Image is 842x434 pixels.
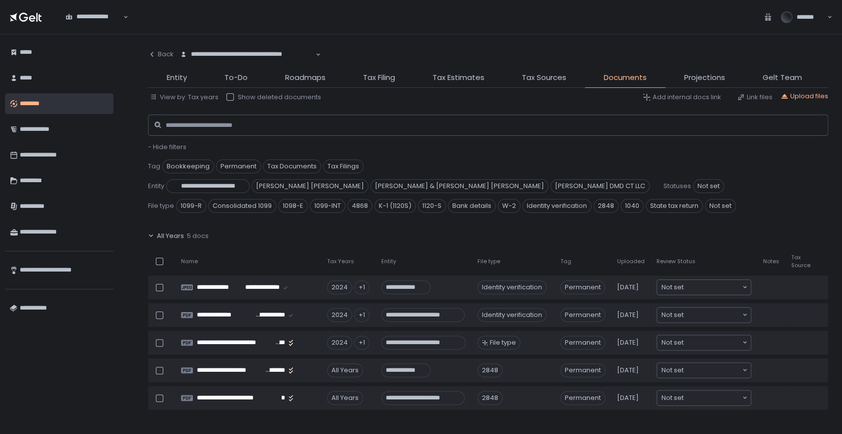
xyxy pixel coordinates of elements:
[617,366,639,375] span: [DATE]
[643,93,721,102] button: Add internal docs link
[174,44,321,65] div: Search for option
[661,282,684,292] span: Not set
[763,258,779,265] span: Notes
[477,308,547,322] div: Identity verification
[490,338,516,347] span: File type
[763,72,802,83] span: Gelt Team
[224,72,248,83] span: To-Do
[150,93,219,102] button: View by: Tax years
[498,199,520,213] span: W-2
[148,201,174,210] span: File type
[278,199,308,213] span: 1098-E
[684,338,741,348] input: Search for option
[208,199,276,213] span: Consolidated 1099
[705,199,736,213] span: Not set
[347,199,372,213] span: 4868
[617,338,639,347] span: [DATE]
[180,59,315,69] input: Search for option
[167,72,187,83] span: Entity
[252,179,368,193] span: [PERSON_NAME] [PERSON_NAME]
[157,232,184,240] span: All Years
[327,363,363,377] div: All Years
[187,232,209,240] span: 5 docs
[354,308,369,322] div: +1
[657,258,696,265] span: Review Status
[560,391,605,405] span: Permanent
[684,72,725,83] span: Projections
[693,179,724,193] span: Not set
[617,258,645,265] span: Uploaded
[550,179,650,193] span: [PERSON_NAME] DMD CT LLC
[216,159,261,173] span: Permanent
[657,280,751,295] div: Search for option
[646,199,703,213] span: State tax return
[737,93,772,102] button: Link files
[263,159,321,173] span: Tax Documents
[661,393,684,403] span: Not set
[684,365,741,375] input: Search for option
[657,391,751,405] div: Search for option
[477,363,503,377] div: 2848
[684,310,741,320] input: Search for option
[661,365,684,375] span: Not set
[780,92,828,101] button: Upload files
[791,254,810,269] span: Tax Source
[657,363,751,378] div: Search for option
[176,199,206,213] span: 1099-R
[477,280,547,294] div: Identity verification
[327,280,352,294] div: 2024
[285,72,326,83] span: Roadmaps
[617,394,639,402] span: [DATE]
[560,363,605,377] span: Permanent
[617,311,639,319] span: [DATE]
[327,308,352,322] div: 2024
[522,72,566,83] span: Tax Sources
[663,182,691,191] span: Statuses
[448,199,496,213] span: Bank details
[310,199,345,213] span: 1099-INT
[418,199,446,213] span: 1120-S
[560,336,605,350] span: Permanent
[661,310,684,320] span: Not set
[148,44,174,64] button: Back
[323,159,364,173] span: Tax Filings
[59,7,128,28] div: Search for option
[148,182,164,191] span: Entity
[560,280,605,294] span: Permanent
[148,142,186,152] span: - Hide filters
[327,336,352,350] div: 2024
[354,336,369,350] div: +1
[327,391,363,405] div: All Years
[560,258,571,265] span: Tag
[381,258,396,265] span: Entity
[657,308,751,322] div: Search for option
[593,199,619,213] span: 2848
[522,199,591,213] span: Identity verification
[477,258,500,265] span: File type
[354,280,369,294] div: +1
[327,258,354,265] span: Tax Years
[621,199,644,213] span: 1040
[181,258,198,265] span: Name
[657,335,751,350] div: Search for option
[162,159,214,173] span: Bookkeeping
[604,72,647,83] span: Documents
[148,50,174,59] div: Back
[617,283,639,292] span: [DATE]
[363,72,395,83] span: Tax Filing
[374,199,416,213] span: K-1 (1120S)
[148,143,186,152] button: - Hide filters
[370,179,549,193] span: [PERSON_NAME] & [PERSON_NAME] [PERSON_NAME]
[433,72,484,83] span: Tax Estimates
[560,308,605,322] span: Permanent
[684,393,741,403] input: Search for option
[148,162,160,171] span: Tag
[684,282,741,292] input: Search for option
[66,21,122,31] input: Search for option
[661,338,684,348] span: Not set
[477,391,503,405] div: 2848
